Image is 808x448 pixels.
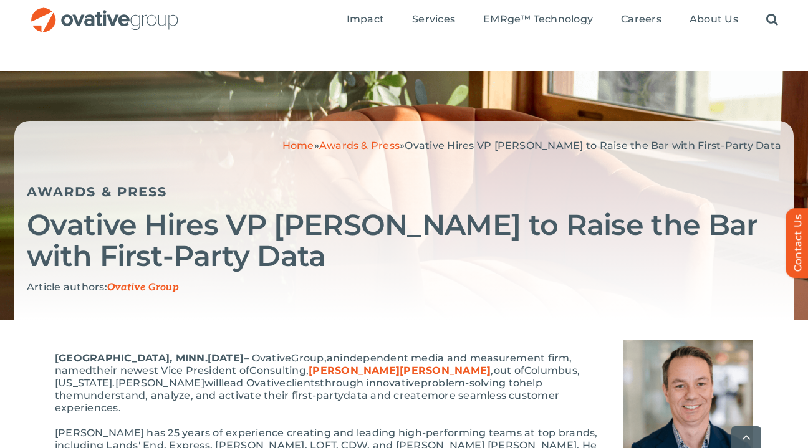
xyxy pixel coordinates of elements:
span: problem-solving [421,377,506,389]
span: Impact [347,13,384,26]
span: through innovative [320,377,420,389]
span: , [324,352,327,364]
span: . [112,377,115,389]
a: Impact [347,13,384,27]
a: OG_Full_horizontal_RGB [30,6,180,18]
span: [PERSON_NAME] [115,377,204,389]
span: more seamless customer experiences. [55,389,559,414]
span: Ovative [252,352,292,364]
span: [PERSON_NAME] [309,365,400,376]
span: out of [494,365,524,376]
a: Services [412,13,455,27]
span: EMRge™ Technology [483,13,593,26]
span: Col [524,365,541,376]
a: Home [282,140,314,151]
a: Careers [621,13,661,27]
span: independent media and measurement firm, named [55,352,572,376]
span: About Us [690,13,738,26]
span: Ovative Hires VP [PERSON_NAME] to Raise the Bar with First-Party Data [405,140,781,151]
span: Ovative Group [107,282,179,293]
span: , [491,365,493,376]
span: e [421,389,428,401]
span: their newest Vice President of [92,365,249,376]
span: » » [282,140,781,151]
span: clients [286,377,320,389]
strong: [PERSON_NAME] [400,365,491,376]
span: and [370,389,391,401]
span: , [306,365,309,376]
a: Search [766,13,778,27]
span: will [204,377,221,389]
span: Ovative [246,377,286,389]
span: Careers [621,13,661,26]
span: to [509,377,519,389]
a: About Us [690,13,738,27]
a: EMRge™ Technology [483,13,593,27]
span: [GEOGRAPHIC_DATA], MINN. [55,352,208,364]
a: Awards & Press [319,140,400,151]
h2: Ovative Hires VP [PERSON_NAME] to Raise the Bar with First-Party Data [27,209,781,272]
span: u [541,365,547,376]
span: – [244,352,249,364]
span: Consulting [249,365,305,376]
span: [DATE] [55,352,244,364]
span: help them [55,377,542,401]
span: an [327,352,340,364]
span: creat [393,389,421,401]
a: [PERSON_NAME][PERSON_NAME] [309,365,491,376]
p: Article authors: [27,281,781,294]
span: data [344,389,368,401]
span: mbus, [US_STATE] [55,365,580,389]
a: Awards & Press [27,184,167,199]
span: Group [291,352,324,364]
span: lead [221,377,244,389]
span: Services [412,13,455,26]
span: understand, analyze, and activate their first-party [84,389,344,401]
